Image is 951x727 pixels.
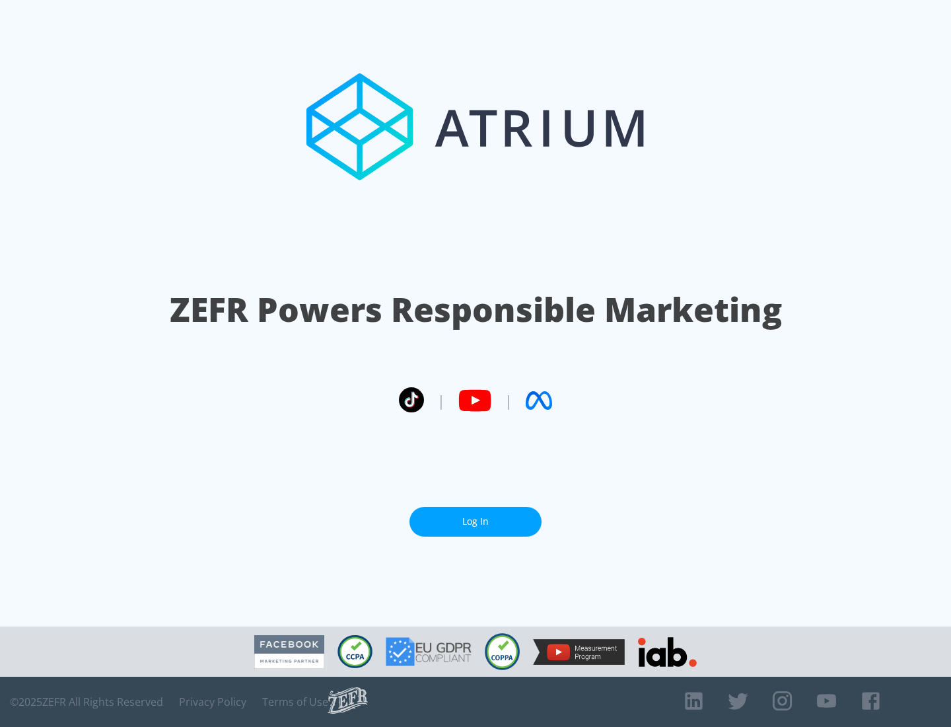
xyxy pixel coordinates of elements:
img: CCPA Compliant [337,635,372,668]
a: Terms of Use [262,695,328,708]
img: COPPA Compliant [485,633,520,670]
a: Log In [409,507,542,537]
span: | [437,391,445,410]
img: Facebook Marketing Partner [254,635,324,669]
a: Privacy Policy [179,695,246,708]
span: | [505,391,512,410]
h1: ZEFR Powers Responsible Marketing [170,287,782,332]
span: © 2025 ZEFR All Rights Reserved [10,695,163,708]
img: IAB [638,637,697,667]
img: YouTube Measurement Program [533,639,625,665]
img: GDPR Compliant [386,637,472,666]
